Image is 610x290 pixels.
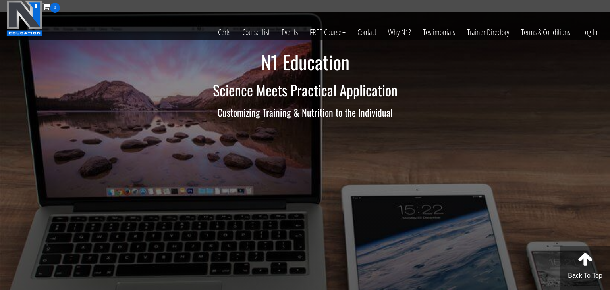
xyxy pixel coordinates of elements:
h2: Science Meets Practical Application [73,82,537,98]
a: Certs [212,13,236,52]
a: Trainer Directory [461,13,515,52]
h1: N1 Education [73,52,537,73]
h3: Customizing Training & Nutrition to the Individual [73,107,537,117]
a: Log In [576,13,604,52]
a: Why N1? [382,13,417,52]
p: Back To Top [560,271,610,280]
a: FREE Course [304,13,351,52]
a: Terms & Conditions [515,13,576,52]
a: Course List [236,13,276,52]
span: 0 [50,3,60,13]
a: Testimonials [417,13,461,52]
a: 0 [42,1,60,12]
img: n1-education [6,0,42,36]
a: Events [276,13,304,52]
a: Contact [351,13,382,52]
